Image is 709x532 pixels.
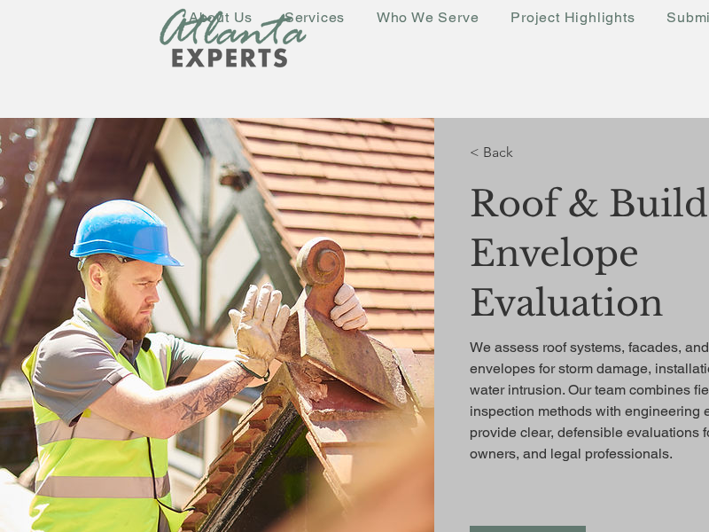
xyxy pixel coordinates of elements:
span: Services [284,9,345,26]
span: Who We Serve [377,9,479,26]
span: < Back [470,143,513,162]
img: New Logo Transparent Background_edited.png [160,8,307,68]
span: Project Highlights [510,9,635,26]
a: < Back [470,137,572,168]
span: About Us [189,9,253,26]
